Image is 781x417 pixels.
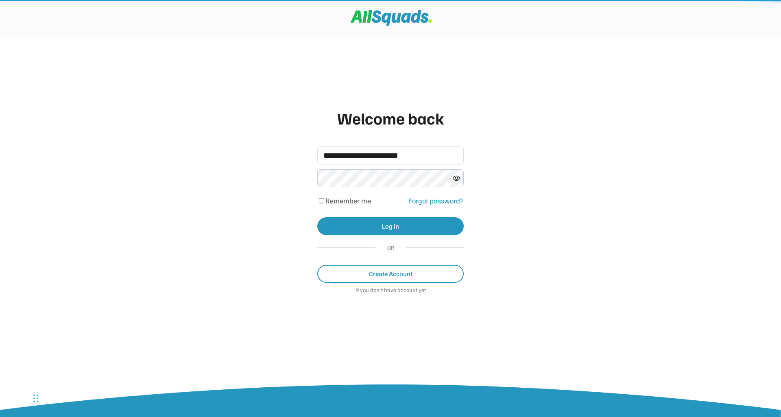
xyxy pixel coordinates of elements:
[317,287,464,295] div: If you don't have account yet
[409,195,464,206] div: Forgot password?
[384,243,398,252] div: OR
[317,106,464,130] div: Welcome back
[317,265,464,283] button: Create Account
[351,10,432,26] img: Squad%20Logo.svg
[317,217,464,235] button: Log in
[325,196,371,205] label: Remember me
